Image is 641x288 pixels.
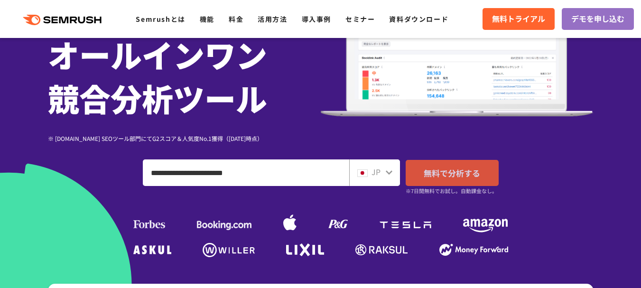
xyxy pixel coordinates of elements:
[492,13,545,25] span: 無料トライアル
[345,14,375,24] a: セミナー
[143,160,349,186] input: ドメイン、キーワードまたはURLを入力してください
[48,32,321,120] h1: オールインワン 競合分析ツール
[389,14,448,24] a: 資料ダウンロード
[483,8,555,30] a: 無料トライアル
[571,13,624,25] span: デモを申し込む
[229,14,243,24] a: 料金
[372,166,381,177] span: JP
[258,14,287,24] a: 活用方法
[136,14,185,24] a: Semrushとは
[302,14,331,24] a: 導入事例
[200,14,214,24] a: 機能
[424,167,480,179] span: 無料で分析する
[48,134,321,143] div: ※ [DOMAIN_NAME] SEOツール部門にてG2スコア＆人気度No.1獲得（[DATE]時点）
[562,8,634,30] a: デモを申し込む
[406,186,497,195] small: ※7日間無料でお試し。自動課金なし。
[406,160,499,186] a: 無料で分析する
